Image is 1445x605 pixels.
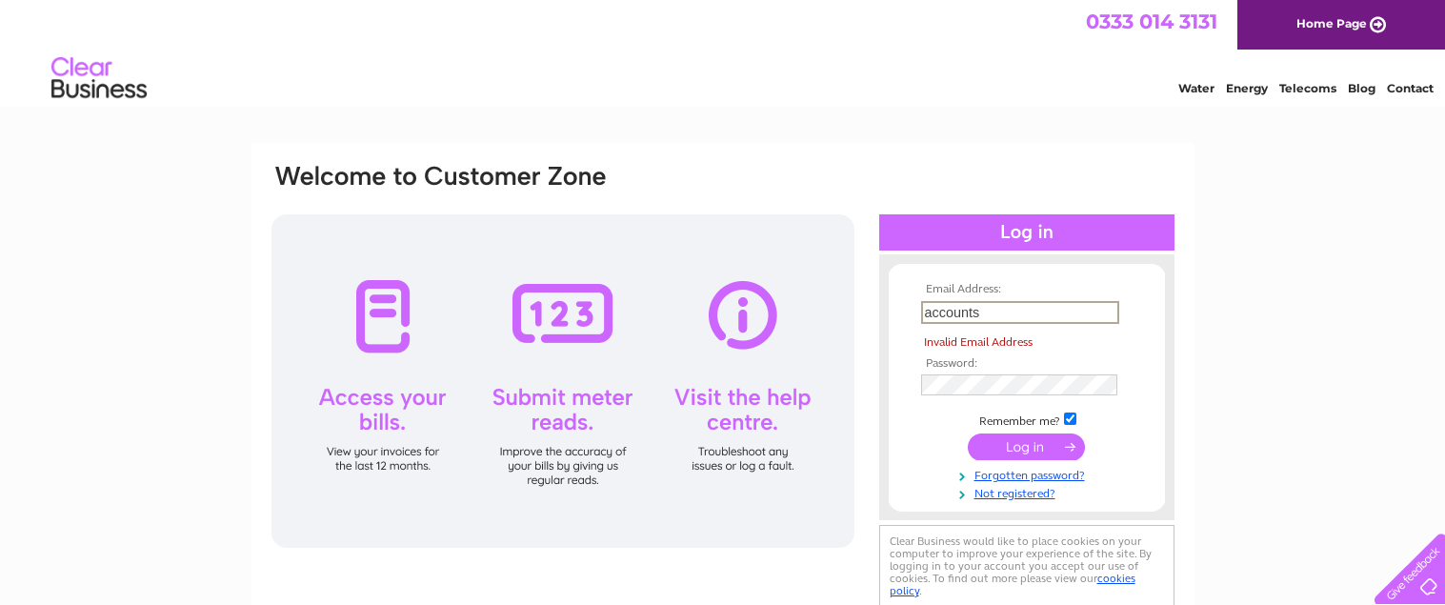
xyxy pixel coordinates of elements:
[890,572,1135,597] a: cookies policy
[1279,81,1336,95] a: Telecoms
[924,335,1033,349] span: Invalid Email Address
[916,357,1137,371] th: Password:
[968,434,1085,460] input: Submit
[1348,81,1375,95] a: Blog
[50,50,148,108] img: logo.png
[921,483,1137,501] a: Not registered?
[1226,81,1268,95] a: Energy
[916,283,1137,296] th: Email Address:
[1086,10,1217,33] a: 0333 014 3131
[916,410,1137,429] td: Remember me?
[1387,81,1434,95] a: Contact
[921,465,1137,483] a: Forgotten password?
[1178,81,1214,95] a: Water
[273,10,1174,92] div: Clear Business is a trading name of Verastar Limited (registered in [GEOGRAPHIC_DATA] No. 3667643...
